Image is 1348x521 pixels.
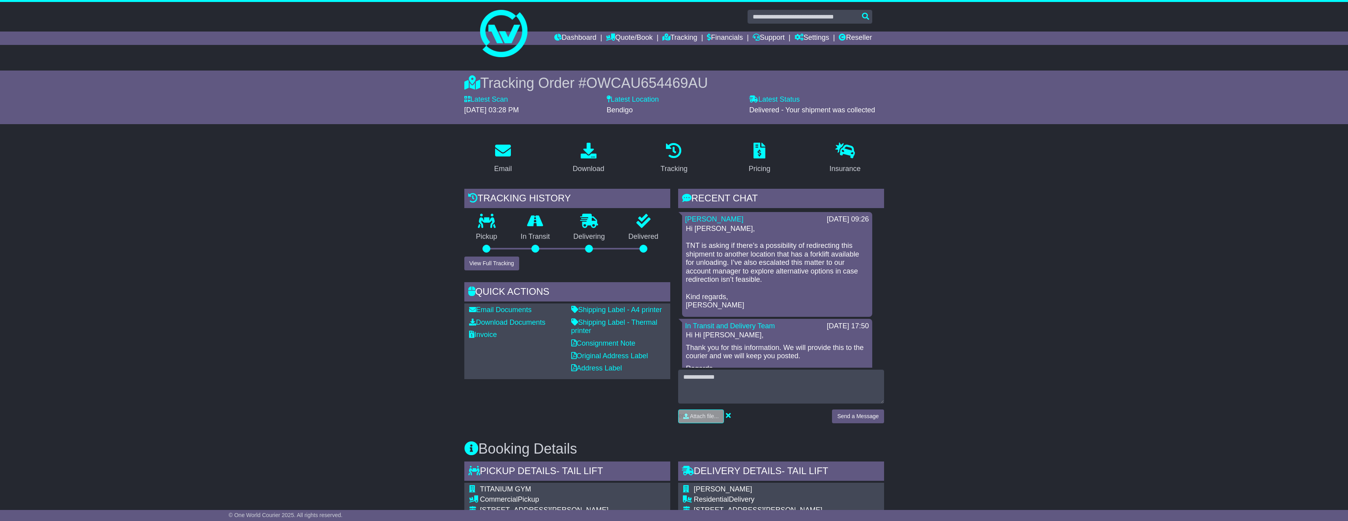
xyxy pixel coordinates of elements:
p: Delivering [562,233,617,241]
div: Delivery Details [678,461,884,483]
div: [STREET_ADDRESS][PERSON_NAME] [480,506,632,515]
div: Pickup Details [464,461,670,483]
a: Download [568,140,609,177]
div: Insurance [830,164,861,174]
span: Residential [694,495,729,503]
a: Reseller [839,32,872,45]
div: [DATE] 09:26 [827,215,869,224]
a: Tracking [662,32,697,45]
div: Pricing [749,164,770,174]
div: RECENT CHAT [678,189,884,210]
a: Quote/Book [606,32,652,45]
span: - Tail Lift [556,465,603,476]
a: Tracking [655,140,692,177]
a: [PERSON_NAME] [685,215,744,223]
a: Settings [795,32,829,45]
a: Shipping Label - Thermal printer [571,318,658,335]
span: Delivered - Your shipment was collected [749,106,875,114]
a: Email Documents [469,306,532,314]
a: Original Address Label [571,352,648,360]
p: Pickup [464,233,509,241]
p: Thank you for this information. We will provide this to the courier and we will keep you posted. [686,344,868,361]
div: Tracking history [464,189,670,210]
p: Delivered [617,233,670,241]
span: [PERSON_NAME] [694,485,752,493]
div: Delivery [694,495,823,504]
a: Financials [707,32,743,45]
span: © One World Courier 2025. All rights reserved. [229,512,343,518]
span: OWCAU654469AU [586,75,708,91]
div: Download [573,164,604,174]
label: Latest Location [607,95,659,104]
h3: Booking Details [464,441,884,457]
p: Hi [PERSON_NAME], TNT is asking if there’s a possibility of redirecting this shipment to another ... [686,225,868,310]
div: Quick Actions [464,282,670,303]
div: Pickup [480,495,632,504]
a: Consignment Note [571,339,636,347]
label: Latest Status [749,95,800,104]
a: Support [753,32,785,45]
a: Address Label [571,364,622,372]
p: Regards, [686,365,868,373]
label: Latest Scan [464,95,508,104]
div: [STREET_ADDRESS][PERSON_NAME] [694,506,823,515]
span: [DATE] 03:28 PM [464,106,519,114]
button: Send a Message [832,409,884,423]
div: Tracking [660,164,687,174]
div: Tracking Order # [464,74,884,91]
div: [DATE] 17:50 [827,322,869,331]
span: Bendigo [607,106,633,114]
a: Invoice [469,331,497,339]
span: - Tail Lift [782,465,828,476]
a: Download Documents [469,318,546,326]
span: TITANIUM GYM [480,485,531,493]
p: In Transit [509,233,562,241]
a: Dashboard [554,32,596,45]
a: Email [489,140,517,177]
a: Insurance [825,140,866,177]
a: In Transit and Delivery Team [685,322,775,330]
button: View Full Tracking [464,257,519,270]
div: Email [494,164,512,174]
span: Commercial [480,495,518,503]
p: Hi Hi [PERSON_NAME], [686,331,868,340]
a: Shipping Label - A4 printer [571,306,662,314]
a: Pricing [744,140,776,177]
